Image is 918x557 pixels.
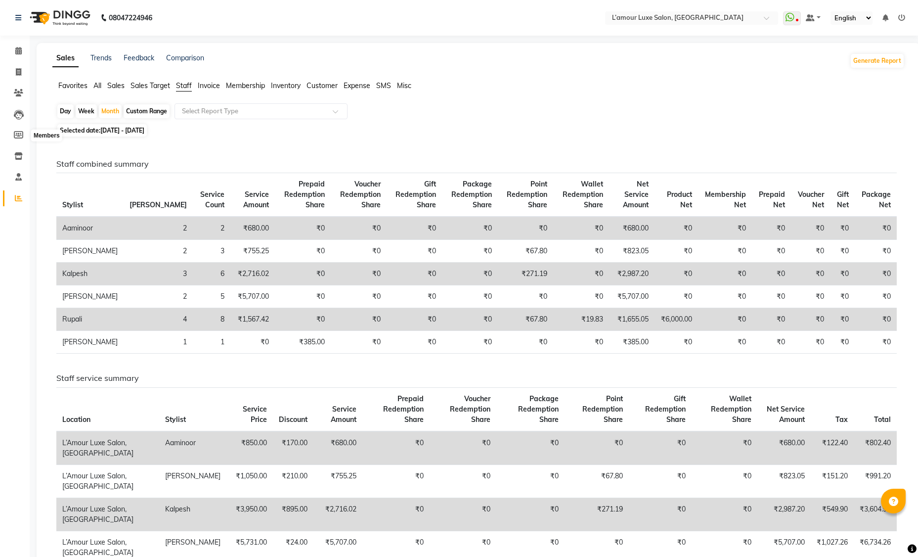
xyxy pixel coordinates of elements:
td: 3 [124,263,193,285]
td: ₹0 [387,263,441,285]
td: ₹0 [498,331,553,354]
td: ₹170.00 [273,431,313,465]
td: ₹0 [565,431,629,465]
td: ₹0 [553,331,609,354]
a: Comparison [166,53,204,62]
td: ₹0 [698,240,752,263]
td: ₹680.00 [757,431,811,465]
span: Wallet Redemption Share [711,394,751,424]
td: ₹0 [387,217,441,240]
td: ₹0 [430,431,497,465]
span: Location [62,415,90,424]
td: ₹0 [496,498,564,531]
td: ₹0 [692,431,757,465]
td: ₹802.40 [854,431,897,465]
td: ₹0 [791,263,830,285]
div: Custom Range [124,104,170,118]
td: ₹0 [442,331,498,354]
span: Membership Net [705,190,746,209]
td: Rupali [56,308,124,331]
span: Tax [835,415,848,424]
span: Point Redemption Share [582,394,623,424]
td: ₹0 [830,308,855,331]
td: ₹0 [791,285,830,308]
td: 2 [124,285,193,308]
td: ₹2,716.02 [313,498,362,531]
td: ₹3,950.00 [226,498,273,531]
iframe: chat widget [876,517,908,547]
td: Kalpesh [56,263,124,285]
td: ₹0 [855,263,897,285]
div: Month [99,104,122,118]
td: 6 [193,263,230,285]
h6: Staff combined summary [56,159,897,169]
td: ₹0 [553,240,609,263]
td: ₹680.00 [230,217,275,240]
span: Service Count [200,190,224,209]
td: ₹0 [629,464,692,498]
div: Members [31,130,62,141]
td: 1 [124,331,193,354]
span: Gift Net [837,190,849,209]
td: ₹755.25 [230,240,275,263]
td: ₹0 [362,464,430,498]
span: Inventory [271,81,301,90]
td: ₹2,716.02 [230,263,275,285]
td: ₹0 [655,263,698,285]
td: ₹0 [442,308,498,331]
span: Stylist [62,200,83,209]
td: ₹210.00 [273,464,313,498]
td: 8 [193,308,230,331]
td: 2 [124,217,193,240]
span: [PERSON_NAME] [130,200,187,209]
span: Favorites [58,81,87,90]
span: Sales Target [131,81,170,90]
td: ₹0 [331,331,387,354]
td: ₹0 [791,331,830,354]
td: ₹0 [830,263,855,285]
td: ₹0 [275,308,331,331]
td: ₹0 [331,263,387,285]
span: Staff [176,81,192,90]
td: ₹0 [362,431,430,465]
td: ₹0 [553,217,609,240]
td: 4 [124,308,193,331]
td: ₹0 [387,308,441,331]
td: L’Amour Luxe Salon, [GEOGRAPHIC_DATA] [56,498,159,531]
a: Feedback [124,53,154,62]
td: ₹0 [692,498,757,531]
td: ₹0 [855,285,897,308]
td: ₹0 [855,217,897,240]
span: Product Net [667,190,692,209]
td: ₹0 [498,217,553,240]
td: ₹0 [855,331,897,354]
td: ₹0 [331,240,387,263]
td: ₹0 [275,285,331,308]
td: ₹0 [791,240,830,263]
span: Total [874,415,891,424]
td: ₹0 [855,240,897,263]
td: Aaminoor [159,431,226,465]
td: ₹0 [275,217,331,240]
span: Discount [279,415,307,424]
td: ₹549.90 [811,498,854,531]
b: 08047224946 [109,4,152,32]
span: Prepaid Redemption Share [383,394,424,424]
img: logo [25,4,93,32]
td: [PERSON_NAME] [56,331,124,354]
td: 3 [193,240,230,263]
td: ₹6,000.00 [655,308,698,331]
span: Voucher Net [798,190,824,209]
td: ₹0 [698,285,752,308]
td: 2 [193,217,230,240]
td: ₹67.80 [565,464,629,498]
td: ₹0 [387,240,441,263]
td: Kalpesh [159,498,226,531]
td: ₹2,987.20 [757,498,811,531]
span: All [93,81,101,90]
td: ₹0 [387,285,441,308]
td: ₹385.00 [275,331,331,354]
td: ₹0 [752,240,791,263]
td: ₹0 [430,498,497,531]
span: Prepaid Net [759,190,785,209]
